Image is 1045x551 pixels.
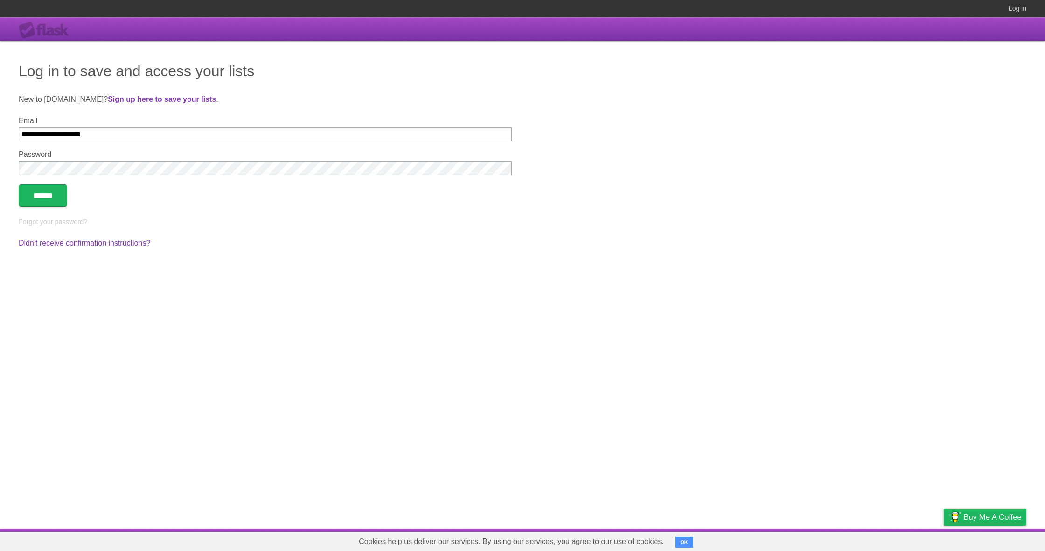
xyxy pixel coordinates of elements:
[19,94,1026,105] p: New to [DOMAIN_NAME]? .
[820,531,839,549] a: About
[19,22,75,39] div: Flask
[963,509,1022,525] span: Buy me a coffee
[349,532,673,551] span: Cookies help us deliver our services. By using our services, you agree to our use of cookies.
[19,218,87,226] a: Forgot your password?
[968,531,1026,549] a: Suggest a feature
[850,531,888,549] a: Developers
[108,95,216,103] a: Sign up here to save your lists
[900,531,920,549] a: Terms
[675,537,693,548] button: OK
[948,509,961,525] img: Buy me a coffee
[19,60,1026,82] h1: Log in to save and access your lists
[19,117,512,125] label: Email
[932,531,956,549] a: Privacy
[19,150,512,159] label: Password
[944,509,1026,526] a: Buy me a coffee
[19,239,150,247] a: Didn't receive confirmation instructions?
